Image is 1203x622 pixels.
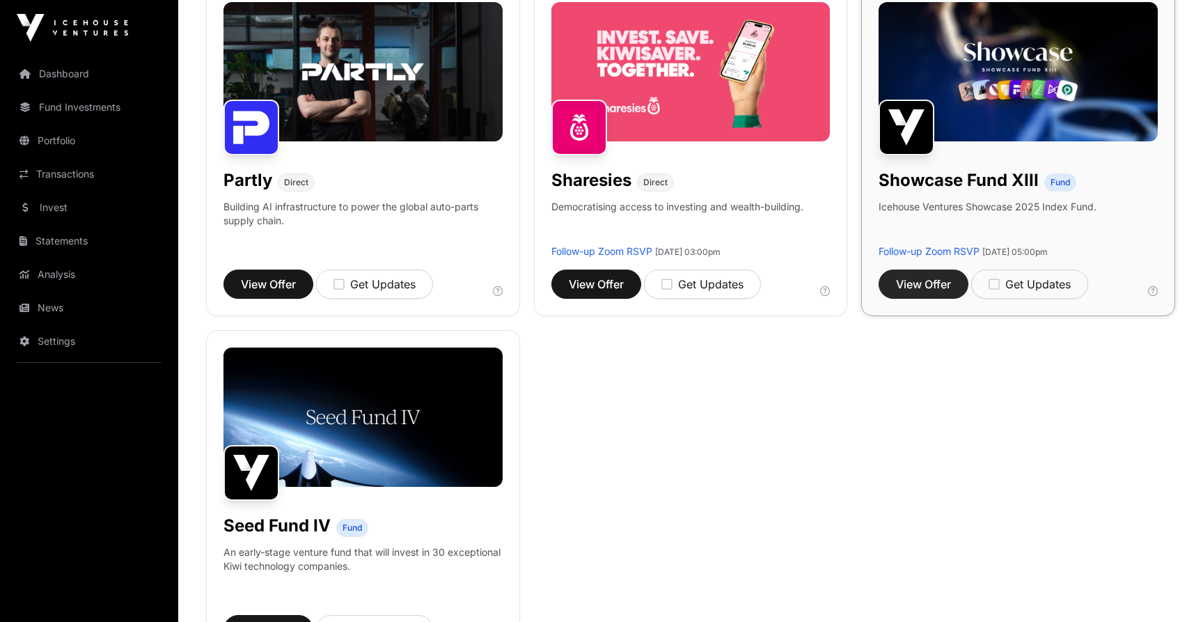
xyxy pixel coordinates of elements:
[11,59,167,89] a: Dashboard
[316,270,433,299] button: Get Updates
[879,169,1039,192] h1: Showcase Fund XIII
[11,125,167,156] a: Portfolio
[879,200,1096,214] p: Icehouse Ventures Showcase 2025 Index Fund.
[284,177,308,188] span: Direct
[989,276,1071,293] div: Get Updates
[879,2,1158,141] img: Showcase-Fund-Banner-1.jpg
[223,545,503,573] p: An early-stage venture fund that will invest in 30 exceptional Kiwi technology companies.
[223,169,272,192] h1: Partly
[551,100,607,155] img: Sharesies
[11,259,167,290] a: Analysis
[11,326,167,357] a: Settings
[11,159,167,189] a: Transactions
[879,100,934,155] img: Showcase Fund XIII
[982,247,1048,257] span: [DATE] 05:00pm
[879,245,980,257] a: Follow-up Zoom RSVP
[223,270,313,299] button: View Offer
[551,2,831,141] img: Sharesies-Banner.jpg
[551,270,641,299] button: View Offer
[223,445,279,501] img: Seed Fund IV
[896,276,951,293] span: View Offer
[11,293,167,323] a: News
[551,200,803,244] p: Democratising access to investing and wealth-building.
[1051,177,1070,188] span: Fund
[661,276,744,293] div: Get Updates
[643,177,668,188] span: Direct
[17,14,128,42] img: Icehouse Ventures Logo
[11,226,167,256] a: Statements
[223,348,503,487] img: Seed-Fund-4_Banner.jpg
[223,515,331,537] h1: Seed Fund IV
[1133,555,1203,622] iframe: Chat Widget
[569,276,624,293] span: View Offer
[11,192,167,223] a: Invest
[241,276,296,293] span: View Offer
[879,270,968,299] button: View Offer
[11,92,167,123] a: Fund Investments
[343,522,362,534] span: Fund
[551,245,652,257] a: Follow-up Zoom RSVP
[223,2,503,141] img: Partly-Banner.jpg
[971,270,1088,299] button: Get Updates
[223,100,279,155] img: Partly
[223,200,503,244] p: Building AI infrastructure to power the global auto-parts supply chain.
[333,276,416,293] div: Get Updates
[655,247,721,257] span: [DATE] 03:00pm
[644,270,761,299] button: Get Updates
[551,169,631,192] h1: Sharesies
